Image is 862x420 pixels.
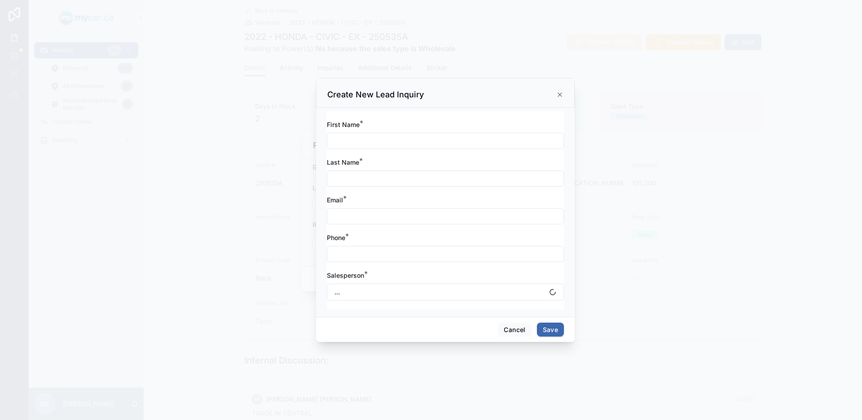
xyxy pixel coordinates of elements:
[537,323,564,337] button: Save
[327,196,343,204] span: Email
[327,234,345,241] span: Phone
[327,89,424,100] h3: Create New Lead Inquiry
[334,288,340,297] span: ...
[498,323,531,337] button: Cancel
[327,271,364,279] span: Salesperson
[327,158,359,166] span: Last Name
[327,284,564,301] button: Select Button
[327,121,360,128] span: First Name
